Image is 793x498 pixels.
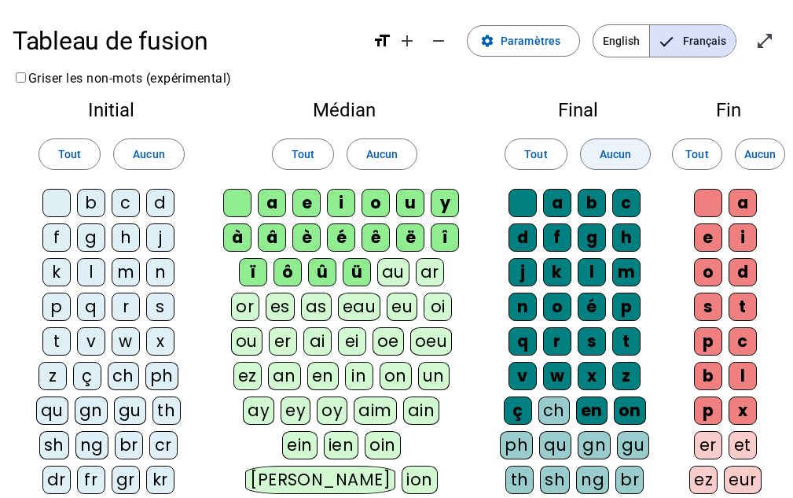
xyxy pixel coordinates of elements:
div: ç [73,362,101,390]
div: n [146,258,174,286]
div: b [578,189,606,217]
div: dr [42,466,71,494]
div: v [508,362,537,390]
div: t [612,327,641,356]
div: p [694,327,722,356]
div: é [578,293,606,321]
div: l [578,258,606,286]
div: x [146,327,174,356]
div: d [729,258,757,286]
div: qu [36,397,68,425]
div: i [327,189,355,217]
div: â [258,223,286,252]
div: er [694,431,722,459]
div: ng [75,431,108,459]
div: ch [538,397,570,425]
div: x [578,362,606,390]
div: oin [365,431,401,459]
div: p [42,293,71,321]
mat-icon: settings [480,34,494,48]
div: oi [424,293,452,321]
input: Griser les non-mots (expérimental) [16,72,26,83]
div: b [77,189,105,217]
div: ô [274,258,302,286]
div: in [345,362,373,390]
div: un [418,362,450,390]
span: Aucun [366,145,398,164]
div: th [505,466,534,494]
div: o [694,258,722,286]
div: t [729,293,757,321]
div: t [42,327,71,356]
div: fr [77,466,105,494]
div: eur [724,466,762,494]
div: cr [149,431,178,459]
div: c [112,189,140,217]
div: en [307,362,339,390]
button: Augmenter la taille de la police [391,25,423,57]
div: è [292,223,321,252]
div: th [152,397,181,425]
div: au [377,258,409,286]
div: oeu [410,327,453,356]
div: aim [354,397,397,425]
div: ay [243,397,274,425]
span: Tout [292,145,314,164]
div: en [576,397,608,425]
div: br [615,466,644,494]
div: ain [403,397,440,425]
div: v [77,327,105,356]
div: h [112,223,140,252]
button: Paramètres [467,25,580,57]
div: on [380,362,412,390]
div: ch [108,362,139,390]
button: Aucun [580,138,651,170]
div: ien [324,431,359,459]
div: z [612,362,641,390]
div: ng [576,466,609,494]
button: Tout [272,138,334,170]
div: ai [303,327,332,356]
div: ez [689,466,718,494]
div: r [112,293,140,321]
div: oe [373,327,404,356]
div: ez [233,362,262,390]
div: à [223,223,251,252]
mat-icon: format_size [373,31,391,50]
div: u [396,189,424,217]
button: Tout [672,138,722,170]
div: q [77,293,105,321]
div: qu [539,431,571,459]
div: s [578,327,606,356]
div: w [112,327,140,356]
div: c [612,189,641,217]
div: on [614,397,646,425]
div: an [268,362,301,390]
span: Aucun [744,145,776,164]
div: i [729,223,757,252]
div: r [543,327,571,356]
div: s [146,293,174,321]
div: b [694,362,722,390]
div: ar [416,258,444,286]
div: p [612,293,641,321]
div: n [508,293,537,321]
div: m [612,258,641,286]
h2: Final [491,101,664,120]
div: es [266,293,295,321]
h2: Initial [25,101,198,120]
span: Aucun [600,145,631,164]
div: ey [281,397,310,425]
div: gn [578,431,611,459]
div: z [39,362,67,390]
div: y [431,189,459,217]
div: w [543,362,571,390]
span: Tout [685,145,708,164]
div: f [543,223,571,252]
div: k [42,258,71,286]
div: p [694,397,722,425]
div: br [115,431,143,459]
div: o [543,293,571,321]
div: û [308,258,336,286]
div: j [508,258,537,286]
